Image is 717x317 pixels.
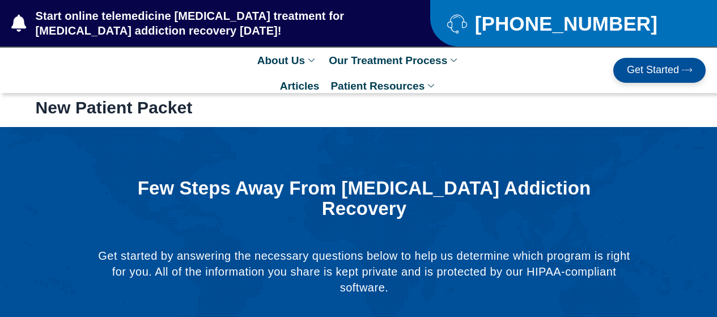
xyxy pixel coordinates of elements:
h1: New Patient Packet [36,98,682,118]
span: Get Started [627,65,679,76]
span: Start online telemedicine [MEDICAL_DATA] treatment for [MEDICAL_DATA] addiction recovery [DATE]! [33,9,385,38]
a: [PHONE_NUMBER] [447,14,689,33]
a: About Us [252,48,323,73]
span: [PHONE_NUMBER] [472,16,657,31]
a: Get Started [613,58,706,83]
h1: Few Steps Away From [MEDICAL_DATA] Addiction Recovery [120,178,608,219]
a: Start online telemedicine [MEDICAL_DATA] treatment for [MEDICAL_DATA] addiction recovery [DATE]! [11,9,385,38]
a: Articles [274,73,325,99]
a: Patient Resources [325,73,443,99]
p: Get started by answering the necessary questions below to help us determine which program is righ... [92,248,637,295]
a: Our Treatment Process [323,48,465,73]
